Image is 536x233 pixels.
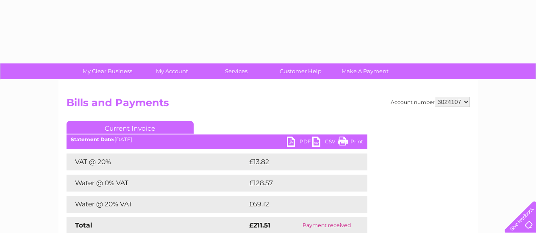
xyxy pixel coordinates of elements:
a: My Account [137,63,207,79]
td: £69.12 [247,196,350,213]
a: Current Invoice [67,121,194,134]
td: Water @ 0% VAT [67,175,247,192]
td: £13.82 [247,154,350,170]
td: Water @ 20% VAT [67,196,247,213]
div: [DATE] [67,137,367,143]
td: £128.57 [247,175,352,192]
div: Account number [391,97,470,107]
a: Services [201,63,271,79]
a: My Clear Business [72,63,142,79]
strong: Total [75,221,92,229]
a: CSV [312,137,338,149]
a: Customer Help [266,63,336,79]
a: Make A Payment [330,63,400,79]
b: Statement Date: [71,136,114,143]
a: Print [338,137,363,149]
td: VAT @ 20% [67,154,247,170]
strong: £211.51 [249,221,270,229]
h2: Bills and Payments [67,97,470,113]
a: PDF [287,137,312,149]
